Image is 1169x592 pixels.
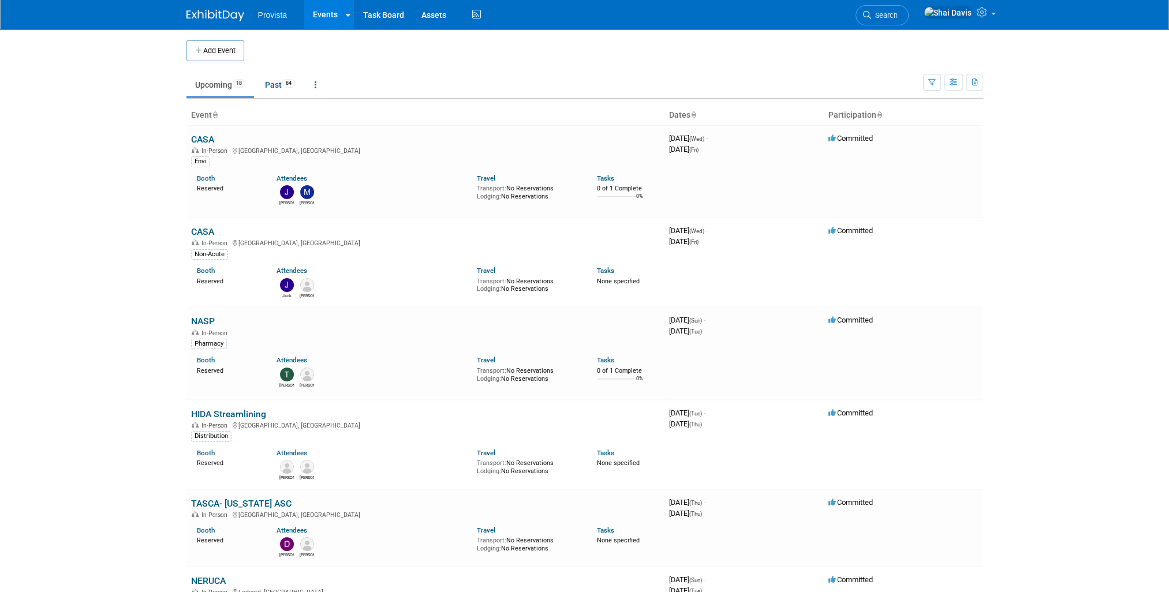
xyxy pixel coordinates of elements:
span: Transport: [477,459,506,467]
div: No Reservations No Reservations [477,534,580,552]
td: 0% [636,193,643,209]
span: (Wed) [689,228,704,234]
span: Lodging: [477,375,501,383]
div: Reserved [197,365,260,375]
div: Non-Acute [191,249,228,260]
span: None specified [597,459,640,467]
span: [DATE] [669,409,705,417]
div: Trisha Mitkus [279,381,294,388]
div: Vince Gay [300,551,314,558]
div: No Reservations No Reservations [477,457,580,475]
a: Travel [477,449,495,457]
img: Jennifer Geronaitis [300,278,314,292]
a: Travel [477,526,495,534]
div: No Reservations No Reservations [477,182,580,200]
span: Transport: [477,185,506,192]
span: Committed [828,316,873,324]
a: HIDA Streamlining [191,409,266,419]
div: Reserved [197,457,260,467]
a: Tasks [597,526,614,534]
span: - [706,134,708,143]
span: None specified [597,537,640,544]
div: Distribution [191,431,231,441]
div: Jack Baird [279,292,294,299]
span: - [704,316,705,324]
span: None specified [597,278,640,285]
a: Attendees [277,174,307,182]
a: Tasks [597,267,614,275]
img: Jerry Johnson [300,460,314,474]
a: Travel [477,174,495,182]
a: NASP [191,316,215,327]
div: [GEOGRAPHIC_DATA], [GEOGRAPHIC_DATA] [191,509,660,519]
div: Jerry Johnson [300,474,314,481]
div: Jennifer Geronaitis [300,292,314,299]
img: In-Person Event [192,239,199,245]
div: Reserved [197,534,260,545]
img: In-Person Event [192,422,199,428]
div: 0 of 1 Complete [597,367,660,375]
a: CASA [191,134,214,145]
span: - [704,409,705,417]
td: 0% [636,376,643,391]
img: Shai Davis [924,6,972,19]
span: (Fri) [689,239,699,245]
div: Jeff Kittle [279,474,294,481]
div: [GEOGRAPHIC_DATA], [GEOGRAPHIC_DATA] [191,238,660,247]
span: Committed [828,575,873,584]
span: (Thu) [689,500,702,506]
span: Lodging: [477,285,501,293]
div: Justyn Okoniewski [300,381,314,388]
span: Committed [828,134,873,143]
span: Transport: [477,278,506,285]
span: [DATE] [669,419,702,428]
span: Provista [258,10,287,20]
a: Attendees [277,526,307,534]
span: 84 [282,79,295,88]
span: [DATE] [669,134,708,143]
div: Reserved [197,275,260,286]
div: Reserved [197,182,260,193]
a: TASCA- [US_STATE] ASC [191,498,292,509]
th: Participation [824,106,983,125]
div: [GEOGRAPHIC_DATA], [GEOGRAPHIC_DATA] [191,420,660,429]
img: In-Person Event [192,329,199,335]
div: Mitchell Bowman [300,199,314,206]
span: [DATE] [669,237,699,246]
a: Tasks [597,174,614,182]
span: Lodging: [477,467,501,475]
img: Jeff Kittle [280,460,294,474]
img: Jack Baird [280,278,294,292]
a: CASA [191,226,214,237]
span: [DATE] [669,327,702,335]
img: Debbie Treat [280,537,294,551]
a: Sort by Participation Type [876,110,882,119]
span: (Fri) [689,147,699,153]
a: Sort by Event Name [212,110,218,119]
span: [DATE] [669,498,705,507]
a: Booth [197,174,215,182]
span: Transport: [477,367,506,374]
div: Pharmacy [191,339,227,349]
span: (Tue) [689,410,702,417]
a: Attendees [277,267,307,275]
span: Transport: [477,537,506,544]
span: In-Person [201,329,231,337]
span: Search [871,11,898,20]
img: Trisha Mitkus [280,368,294,381]
span: Committed [828,409,873,417]
img: Justyn Okoniewski [300,368,314,381]
div: No Reservations No Reservations [477,365,580,383]
span: (Tue) [689,328,702,335]
th: Dates [664,106,824,125]
img: ExhibitDay [186,10,244,21]
div: [GEOGRAPHIC_DATA], [GEOGRAPHIC_DATA] [191,145,660,155]
a: Tasks [597,356,614,364]
th: Event [186,106,664,125]
a: Attendees [277,449,307,457]
span: 18 [233,79,245,88]
img: In-Person Event [192,511,199,517]
span: Lodging: [477,545,501,552]
span: Committed [828,226,873,235]
div: 0 of 1 Complete [597,185,660,193]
